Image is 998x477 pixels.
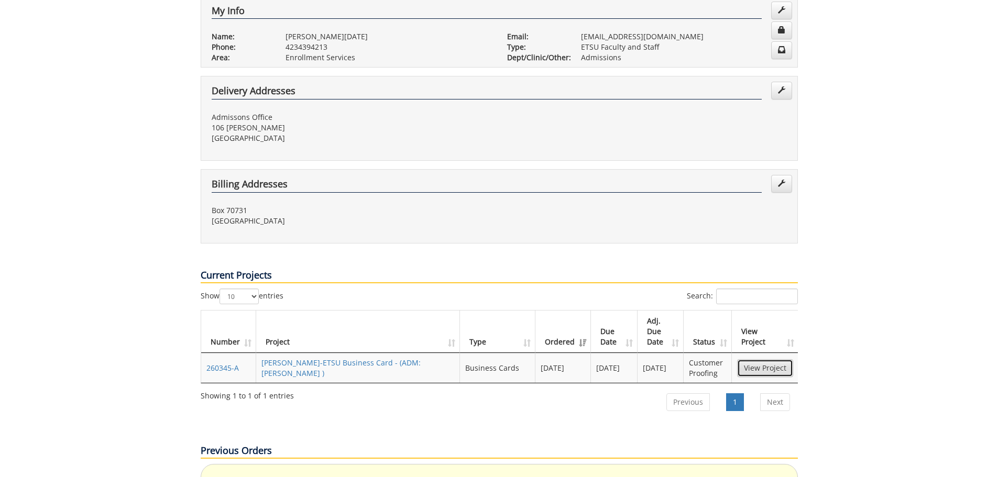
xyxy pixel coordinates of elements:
[535,353,591,383] td: [DATE]
[507,42,565,52] p: Type:
[201,310,256,353] th: Number: activate to sort column ascending
[771,2,792,19] a: Edit Info
[726,393,744,411] a: 1
[760,393,790,411] a: Next
[286,42,491,52] p: 4234394213
[201,444,798,459] p: Previous Orders
[212,112,491,123] p: Admissons Office
[581,52,787,63] p: Admissions
[256,310,460,353] th: Project: activate to sort column ascending
[212,31,270,42] p: Name:
[286,31,491,42] p: [PERSON_NAME][DATE]
[771,41,792,59] a: Change Communication Preferences
[286,52,491,63] p: Enrollment Services
[591,353,638,383] td: [DATE]
[460,310,535,353] th: Type: activate to sort column ascending
[638,353,684,383] td: [DATE]
[771,175,792,193] a: Edit Addresses
[684,353,731,383] td: Customer Proofing
[687,289,798,304] label: Search:
[507,52,565,63] p: Dept/Clinic/Other:
[220,289,259,304] select: Showentries
[535,310,591,353] th: Ordered: activate to sort column ascending
[201,386,294,401] div: Showing 1 to 1 of 1 entries
[684,310,731,353] th: Status: activate to sort column ascending
[212,6,762,19] h4: My Info
[771,21,792,39] a: Change Password
[206,363,239,373] a: 260345-A
[212,133,491,143] p: [GEOGRAPHIC_DATA]
[212,123,491,133] p: 106 [PERSON_NAME]
[460,353,535,383] td: Business Cards
[212,52,270,63] p: Area:
[638,310,684,353] th: Adj. Due Date: activate to sort column ascending
[201,269,798,283] p: Current Projects
[716,289,798,304] input: Search:
[212,205,491,216] p: Box 70731
[507,31,565,42] p: Email:
[732,310,798,353] th: View Project: activate to sort column ascending
[261,358,421,378] a: [PERSON_NAME]-ETSU Business Card - (ADM: [PERSON_NAME] )
[771,82,792,99] a: Edit Addresses
[201,289,283,304] label: Show entries
[212,216,491,226] p: [GEOGRAPHIC_DATA]
[581,31,787,42] p: [EMAIL_ADDRESS][DOMAIN_NAME]
[212,86,762,99] h4: Delivery Addresses
[666,393,710,411] a: Previous
[737,359,793,377] a: View Project
[581,42,787,52] p: ETSU Faculty and Staff
[591,310,638,353] th: Due Date: activate to sort column ascending
[212,42,270,52] p: Phone:
[212,179,762,193] h4: Billing Addresses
